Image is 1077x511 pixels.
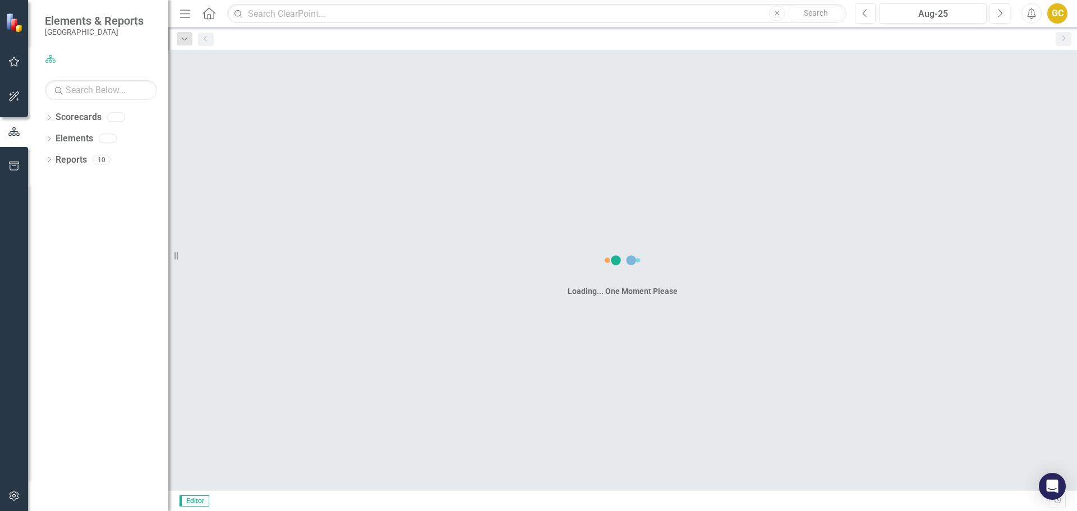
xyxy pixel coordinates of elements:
button: Search [788,6,844,21]
input: Search Below... [45,80,157,100]
small: [GEOGRAPHIC_DATA] [45,27,144,36]
a: Elements [56,132,93,145]
span: Search [804,8,828,17]
span: Editor [179,495,209,507]
button: GC [1047,3,1067,24]
a: Scorecards [56,111,102,124]
div: Open Intercom Messenger [1039,473,1066,500]
div: 10 [93,155,111,164]
span: Elements & Reports [45,14,144,27]
button: Aug-25 [879,3,987,24]
img: ClearPoint Strategy [6,12,25,32]
div: Loading... One Moment Please [568,286,678,297]
input: Search ClearPoint... [227,4,846,24]
a: Reports [56,154,87,167]
div: Aug-25 [883,7,983,21]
